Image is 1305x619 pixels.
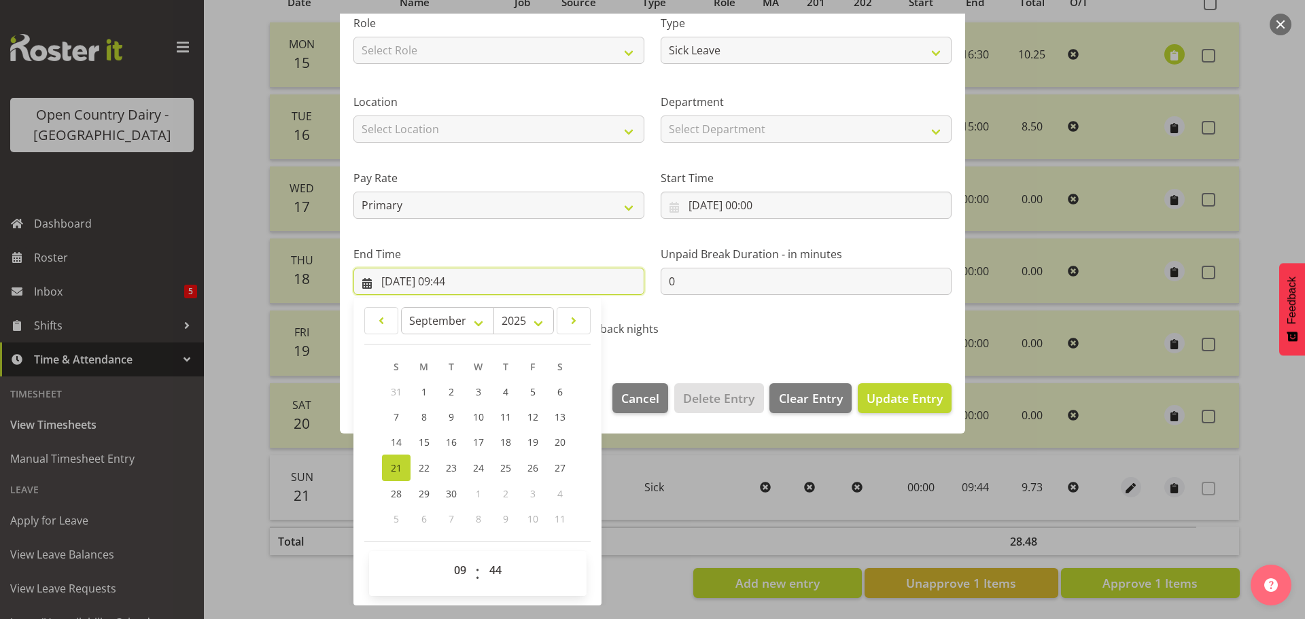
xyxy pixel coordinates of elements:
a: 22 [411,455,438,481]
span: M [419,360,428,373]
span: 3 [476,385,481,398]
a: 20 [546,429,574,455]
a: 28 [382,481,411,506]
span: 17 [473,436,484,448]
span: Call back nights [572,322,659,336]
img: help-xxl-2.png [1264,578,1278,592]
a: 13 [546,404,574,429]
span: : [475,556,480,590]
span: 4 [557,487,563,500]
a: 30 [438,481,465,506]
a: 3 [465,379,492,404]
label: Type [661,15,952,31]
span: Delete Entry [683,389,754,407]
span: 5 [530,385,536,398]
span: S [394,360,399,373]
a: 1 [411,379,438,404]
span: 29 [419,487,430,500]
label: End Time [353,246,644,262]
a: 25 [492,455,519,481]
a: 10 [465,404,492,429]
a: 11 [492,404,519,429]
span: 19 [527,436,538,448]
span: 9 [503,512,508,525]
a: 5 [519,379,546,404]
span: 22 [419,461,430,474]
label: Location [353,94,644,110]
span: 3 [530,487,536,500]
button: Clear Entry [769,383,851,413]
span: W [474,360,483,373]
a: 2 [438,379,465,404]
label: Unpaid Break Duration - in minutes [661,246,952,262]
span: Feedback [1286,277,1298,324]
a: 15 [411,429,438,455]
label: Start Time [661,170,952,186]
span: 11 [555,512,565,525]
a: 23 [438,455,465,481]
span: 12 [527,410,538,423]
a: 17 [465,429,492,455]
button: Feedback - Show survey [1279,263,1305,355]
label: Role [353,15,644,31]
span: 5 [394,512,399,525]
a: 21 [382,455,411,481]
button: Update Entry [858,383,952,413]
span: 15 [419,436,430,448]
span: 30 [446,487,457,500]
label: Department [661,94,952,110]
a: 27 [546,455,574,481]
span: 24 [473,461,484,474]
span: T [449,360,454,373]
span: 9 [449,410,454,423]
a: 6 [546,379,574,404]
span: 11 [500,410,511,423]
span: 6 [557,385,563,398]
input: Click to select... [353,268,644,295]
span: 14 [391,436,402,448]
span: 6 [421,512,427,525]
span: 16 [446,436,457,448]
a: 26 [519,455,546,481]
span: 1 [476,487,481,500]
a: 8 [411,404,438,429]
a: 29 [411,481,438,506]
a: 18 [492,429,519,455]
span: 20 [555,436,565,448]
button: Delete Entry [674,383,763,413]
a: 16 [438,429,465,455]
span: 4 [503,385,508,398]
span: S [557,360,563,373]
a: 7 [382,404,411,429]
span: Update Entry [867,390,943,406]
label: Pay Rate [353,170,644,186]
span: 1 [421,385,427,398]
span: 18 [500,436,511,448]
span: Clear Entry [779,389,843,407]
span: 25 [500,461,511,474]
span: 7 [394,410,399,423]
button: Cancel [612,383,668,413]
span: 31 [391,385,402,398]
span: 26 [527,461,538,474]
span: 2 [503,487,508,500]
a: 14 [382,429,411,455]
span: T [503,360,508,373]
span: 21 [391,461,402,474]
span: 23 [446,461,457,474]
span: 28 [391,487,402,500]
a: 12 [519,404,546,429]
a: 19 [519,429,546,455]
input: Click to select... [661,192,952,219]
span: Cancel [621,389,659,407]
input: Unpaid Break Duration [661,268,952,295]
a: 24 [465,455,492,481]
span: 8 [476,512,481,525]
span: F [530,360,535,373]
span: 10 [473,410,484,423]
a: 9 [438,404,465,429]
span: 27 [555,461,565,474]
span: 2 [449,385,454,398]
a: 4 [492,379,519,404]
span: 8 [421,410,427,423]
